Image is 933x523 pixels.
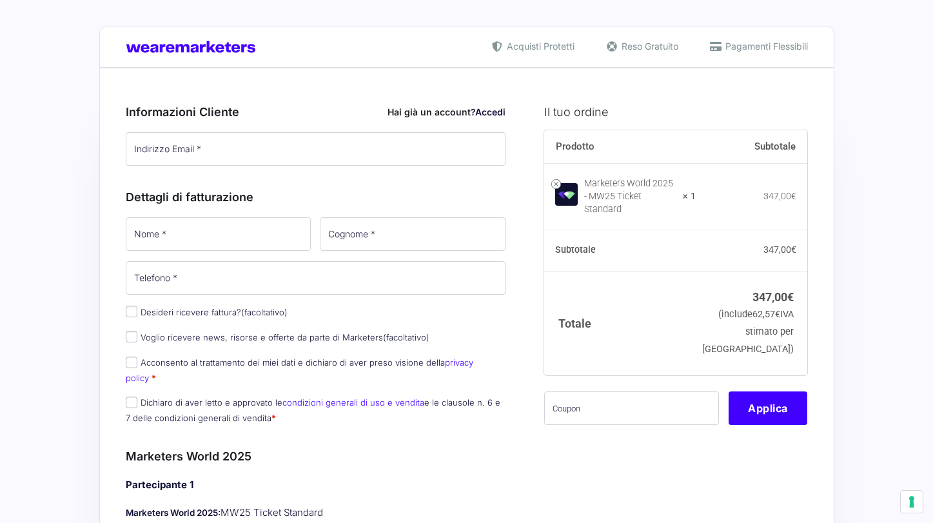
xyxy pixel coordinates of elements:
[126,357,473,382] label: Acconsento al trattamento dei miei dati e dichiaro di aver preso visione della
[696,130,808,164] th: Subtotale
[320,217,506,251] input: Cognome *
[475,106,506,117] a: Accedi
[775,309,780,320] span: €
[791,244,796,255] span: €
[126,508,221,518] strong: Marketers World 2025:
[126,397,137,408] input: Dichiaro di aver letto e approvato lecondizioni generali di uso e venditae le clausole n. 6 e 7 d...
[126,332,429,342] label: Voglio ricevere news, risorse e offerte da parte di Marketers
[126,331,137,342] input: Voglio ricevere news, risorse e offerte da parte di Marketers(facoltativo)
[126,448,506,465] h3: Marketers World 2025
[544,391,719,425] input: Coupon
[126,217,311,251] input: Nome *
[544,103,807,121] h3: Il tuo ordine
[618,39,678,53] span: Reso Gratuito
[683,190,696,203] strong: × 1
[544,271,696,375] th: Totale
[126,506,506,520] p: MW25 Ticket Standard
[126,357,137,368] input: Acconsento al trattamento dei miei dati e dichiaro di aver preso visione dellaprivacy policy
[126,307,288,317] label: Desideri ricevere fattura?
[126,397,500,422] label: Dichiaro di aver letto e approvato le e le clausole n. 6 e 7 delle condizioni generali di vendita
[388,105,506,119] div: Hai già un account?
[722,39,808,53] span: Pagamenti Flessibili
[584,177,674,216] div: Marketers World 2025 - MW25 Ticket Standard
[126,478,506,493] h4: Partecipante 1
[763,244,796,255] bdi: 347,00
[544,130,696,164] th: Prodotto
[544,230,696,271] th: Subtotale
[702,309,794,355] small: (include IVA stimato per [GEOGRAPHIC_DATA])
[555,183,578,206] img: Marketers World 2025 - MW25 Ticket Standard
[126,306,137,317] input: Desideri ricevere fattura?(facoltativo)
[729,391,807,425] button: Applica
[126,261,506,295] input: Telefono *
[126,103,506,121] h3: Informazioni Cliente
[752,290,794,304] bdi: 347,00
[126,188,506,206] h3: Dettagli di fatturazione
[763,191,796,201] bdi: 347,00
[126,132,506,166] input: Indirizzo Email *
[504,39,575,53] span: Acquisti Protetti
[126,357,473,382] a: privacy policy
[282,397,424,408] a: condizioni generali di uso e vendita
[791,191,796,201] span: €
[241,307,288,317] span: (facoltativo)
[752,309,780,320] span: 62,57
[787,290,794,304] span: €
[901,491,923,513] button: Le tue preferenze relative al consenso per le tecnologie di tracciamento
[383,332,429,342] span: (facoltativo)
